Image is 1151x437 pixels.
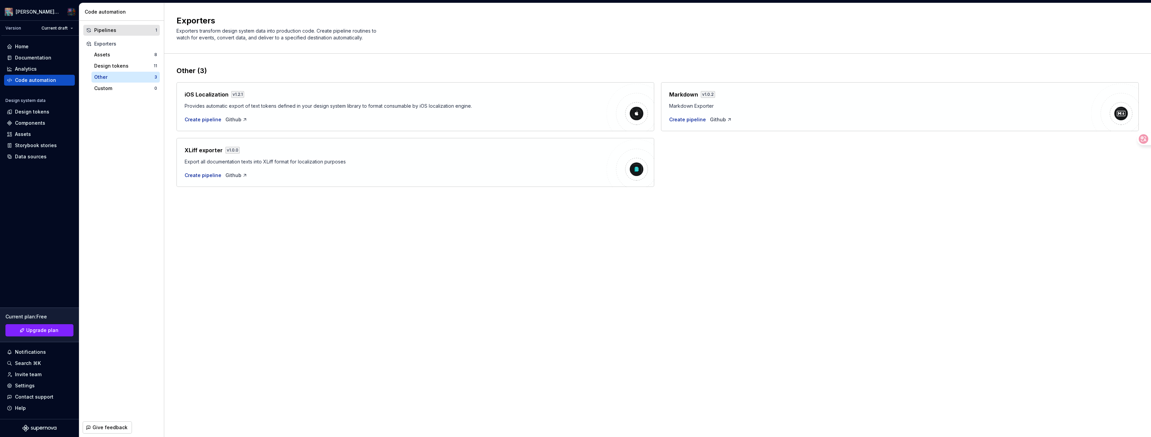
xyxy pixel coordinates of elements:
[225,116,248,123] a: Github
[5,324,73,336] button: Upgrade plan
[176,15,1131,26] h2: Exporters
[4,129,75,140] a: Assets
[5,98,46,103] div: Design system data
[4,369,75,380] a: Invite team
[15,77,56,84] div: Code automation
[26,327,58,334] span: Upgrade plan
[15,142,57,149] div: Storybook stories
[4,52,75,63] a: Documentation
[38,23,76,33] button: Current draft
[94,40,157,47] div: Exporters
[15,43,29,50] div: Home
[1,4,78,19] button: [PERSON_NAME]'s Twisted UniverseMalcolm Lee
[15,131,31,138] div: Assets
[16,8,59,15] div: [PERSON_NAME]'s Twisted Universe
[15,66,37,72] div: Analytics
[669,116,706,123] button: Create pipeline
[4,358,75,369] button: Search ⌘K
[154,86,157,91] div: 0
[4,347,75,357] button: Notifications
[185,146,223,154] h4: XLiff exporter
[4,64,75,74] a: Analytics
[83,421,132,434] button: Give feedback
[669,103,1091,109] div: Markdown Exporter
[94,27,155,34] div: Pipelines
[701,91,715,98] div: v 1.0.2
[185,116,221,123] button: Create pipeline
[154,52,157,57] div: 8
[4,118,75,128] a: Components
[5,313,73,320] div: Current plan : Free
[91,83,160,94] button: Custom0
[67,8,75,16] img: Malcolm Lee
[15,108,49,115] div: Design tokens
[185,158,607,165] div: Export all documentation texts into XLiff format for localization purposes
[94,51,154,58] div: Assets
[4,380,75,391] a: Settings
[669,90,698,99] h4: Markdown
[41,25,68,31] span: Current draft
[176,66,1139,75] div: Other (3)
[185,103,607,109] div: Provides automatic export of text tokens defined in your design system library to format consumab...
[4,391,75,402] button: Contact support
[85,8,161,15] div: Code automation
[185,90,228,99] h4: iOS Localization
[154,63,157,69] div: 11
[176,28,378,40] span: Exporters transform design system data into production code. Create pipeline routines to watch fo...
[94,85,154,92] div: Custom
[22,425,56,432] svg: Supernova Logo
[5,25,21,31] div: Version
[154,74,157,80] div: 3
[15,360,41,367] div: Search ⌘K
[15,394,53,400] div: Contact support
[15,349,46,355] div: Notifications
[94,74,154,81] div: Other
[155,28,157,33] div: 1
[4,41,75,52] a: Home
[15,54,51,61] div: Documentation
[225,147,240,154] div: v 1.0.0
[5,8,13,16] img: 275e3290-e2d7-4bcc-be6f-17cca7e2d489.png
[4,403,75,414] button: Help
[4,75,75,86] a: Code automation
[4,151,75,162] a: Data sources
[4,106,75,117] a: Design tokens
[92,424,128,431] span: Give feedback
[15,153,47,160] div: Data sources
[91,60,160,71] button: Design tokens11
[15,405,26,412] div: Help
[225,172,248,179] a: Github
[231,91,244,98] div: v 1.2.1
[94,63,154,69] div: Design tokens
[185,172,221,179] button: Create pipeline
[83,25,160,36] button: Pipelines1
[91,49,160,60] button: Assets8
[15,371,41,378] div: Invite team
[15,382,35,389] div: Settings
[4,140,75,151] a: Storybook stories
[15,120,45,126] div: Components
[91,72,160,83] button: Other3
[710,116,732,123] a: Github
